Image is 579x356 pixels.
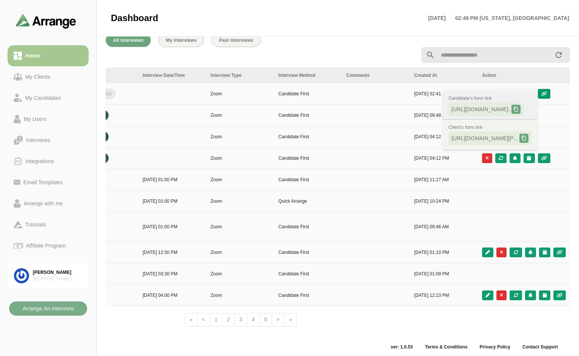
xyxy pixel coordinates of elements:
p: Zoom [210,112,269,119]
p: [DATE] 09:48 AM [414,112,473,119]
p: Quick Arrange [278,198,337,205]
a: My Clients [8,66,89,87]
div: Arrange with me [21,199,66,208]
a: Terms & Conditions [419,344,473,350]
a: Home [8,45,89,66]
p: [DATE] 01:00 PM [143,198,201,205]
a: 4 [247,313,260,327]
a: 2 [222,313,235,327]
a: Tutorials [8,214,89,235]
div: Home [22,51,43,60]
p: Candidate First [278,176,337,183]
p: Candidate First [278,270,337,277]
span: Candidate's form link [448,96,492,101]
i: appended action [554,50,563,60]
p: Candidate First [278,223,337,230]
button: All Interviews [106,34,151,47]
b: Arrange An Interview [22,301,74,316]
p: Zoom [210,198,269,205]
p: Zoom [210,155,269,162]
p: Candidate First [278,133,337,140]
span: All Interviews [113,38,144,43]
p: Zoom [210,270,269,277]
div: My Clients [22,72,54,81]
p: Candidate First [278,292,337,299]
div: Integrations [23,157,57,166]
a: Contact Support [516,344,564,350]
button: Arrange An Interview [9,301,87,316]
div: My Users [21,115,49,124]
p: [DATE] [428,14,450,23]
span: My Interviews [166,38,197,43]
a: Next [284,313,297,327]
button: Past Interviews [212,34,261,47]
a: Arrange with me [8,193,89,214]
p: Candidate First [278,155,337,162]
div: [PERSON_NAME] Associates [33,276,82,282]
p: [DATE] 01:00 PM [143,223,201,230]
p: Zoom [210,133,269,140]
p: Candidate First [278,90,337,97]
a: 3 [235,313,247,327]
p: [DATE] 12:23 PM [414,292,473,299]
img: arrangeai-name-small-logo.4d2b8aee.svg [16,14,76,28]
div: Interview Type [210,72,269,79]
a: Interviews [8,130,89,151]
p: [DATE] 12:30 PM [143,249,201,256]
a: Integrations [8,151,89,172]
p: [DATE] 04:00 PM [143,292,201,299]
div: [PERSON_NAME] [33,269,82,276]
p: [DATE] 01:09 PM [414,270,473,277]
span: [URL][DOMAIN_NAME][PERSON_NAME].. [452,134,519,142]
div: Interview Date/Time [143,72,201,79]
span: Client's form link [448,125,482,130]
p: [DATE] 09:46 AM [414,223,473,230]
p: Candidate First [278,112,337,119]
div: Interviews [23,136,53,145]
p: 02:49 PM [US_STATE], [GEOGRAPHIC_DATA] [451,14,569,23]
p: [DATE] 04:12 PM [414,155,473,162]
a: Affiliate Program [8,235,89,256]
span: ver: 1.0.53 [385,344,419,350]
a: Next [272,313,284,327]
a: My Candidates [8,87,89,108]
div: Created At [414,72,473,79]
button: My Interviews [158,34,204,47]
div: Tutorials [22,220,49,229]
span: Dashboard [111,12,158,24]
p: [DATE] 03:30 PM [143,270,201,277]
span: Past Interviews [219,38,253,43]
p: Zoom [210,223,269,230]
a: [PERSON_NAME][PERSON_NAME] Associates [8,262,89,289]
div: Affiliate Program [23,241,69,250]
p: [DATE] 10:24 PM [414,198,473,205]
span: » [289,316,292,322]
div: Comments [346,72,405,79]
p: [DATE] 01:00 PM [143,176,201,183]
a: 5 [259,313,272,327]
div: Action [482,72,566,79]
div: Email Templates [20,178,66,187]
p: Candidate First [278,249,337,256]
a: Email Templates [8,172,89,193]
p: [DATE] 11:27 AM [414,176,473,183]
p: Zoom [210,176,269,183]
a: Privacy Policy [474,344,516,350]
p: [DATE] 04:12 PM [414,133,473,140]
p: [DATE] 02:41 PM [414,90,473,97]
a: My Users [8,108,89,130]
p: Zoom [210,292,269,299]
p: Zoom [210,90,269,97]
p: [DATE] 01:10 PM [414,249,473,256]
p: Zoom [210,249,269,256]
span: [URL][DOMAIN_NAME].. [452,105,511,113]
div: Interview Method [278,72,337,79]
span: > [276,316,280,322]
div: My Candidates [22,93,64,102]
